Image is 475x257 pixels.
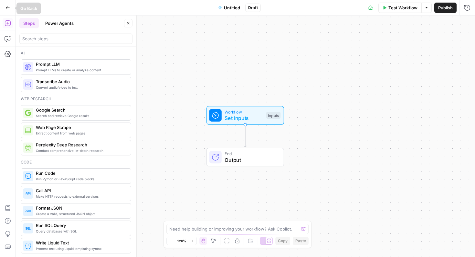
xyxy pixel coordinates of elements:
[378,3,421,13] button: Test Workflow
[438,5,453,11] span: Publish
[36,78,126,85] span: Transcribe Audio
[224,5,240,11] span: Untitled
[21,159,131,165] div: Code
[36,205,126,211] span: Format JSON
[36,148,126,153] span: Conduct comprehensive, in-depth research
[36,67,126,73] span: Prompt LLMs to create or analyze content
[36,131,126,136] span: Extract content from web pages
[19,18,39,28] button: Steps
[36,107,126,113] span: Google Search
[36,124,126,131] span: Web Page Scrape
[177,238,186,243] span: 120%
[41,18,78,28] button: Power Agents
[225,109,263,115] span: Workflow
[185,148,305,167] div: EndOutput
[36,211,126,216] span: Create a valid, structured JSON object
[244,125,246,147] g: Edge from start to end
[36,85,126,90] span: Convert audio/video to text
[295,238,306,244] span: Paste
[36,240,126,246] span: Write Liquid Text
[36,142,126,148] span: Perplexity Deep Research
[36,194,126,199] span: Make HTTP requests to external services
[388,5,417,11] span: Test Workflow
[22,35,130,42] input: Search steps
[21,50,131,56] div: Ai
[36,246,126,251] span: Process text using Liquid templating syntax
[225,114,263,122] span: Set Inputs
[266,112,280,119] div: Inputs
[36,113,126,118] span: Search and retrieve Google results
[275,237,290,245] button: Copy
[293,237,309,245] button: Paste
[248,5,258,11] span: Draft
[36,222,126,229] span: Run SQL Query
[434,3,457,13] button: Publish
[278,238,288,244] span: Copy
[21,96,131,102] div: Web research
[36,170,126,176] span: Run Code
[185,106,305,125] div: WorkflowSet InputsInputs
[36,176,126,182] span: Run Python or JavaScript code blocks
[214,3,244,13] button: Untitled
[36,187,126,194] span: Call API
[36,61,126,67] span: Prompt LLM
[225,151,277,157] span: End
[36,229,126,234] span: Query databases with SQL
[225,156,277,164] span: Output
